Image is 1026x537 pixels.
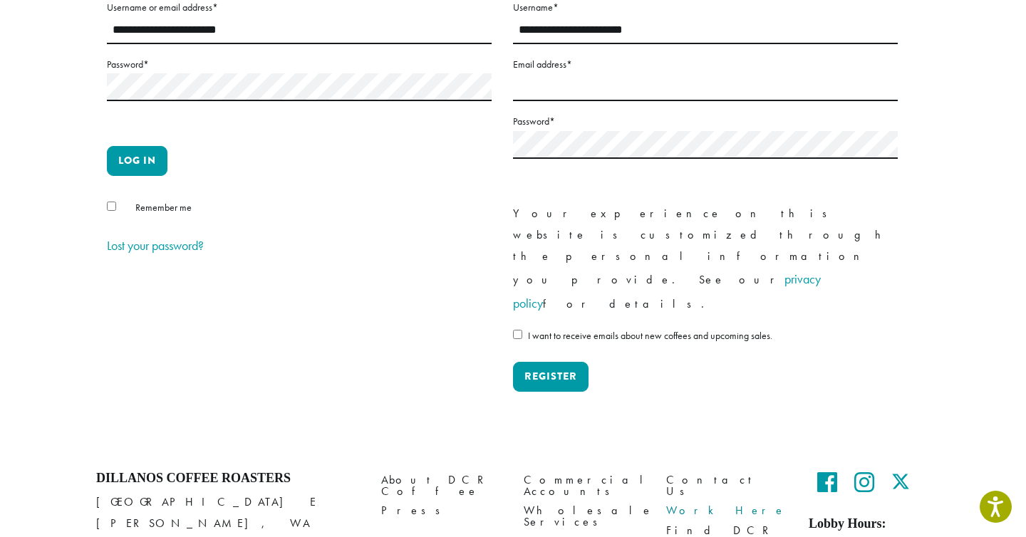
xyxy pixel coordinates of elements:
h4: Dillanos Coffee Roasters [96,471,360,486]
label: Password [513,113,898,130]
label: Password [107,56,492,73]
a: About DCR Coffee [381,471,502,501]
a: Lost your password? [107,237,204,254]
span: I want to receive emails about new coffees and upcoming sales. [528,329,772,342]
span: Remember me [135,201,192,214]
a: Commercial Accounts [524,471,645,501]
h5: Lobby Hours: [809,516,930,532]
label: Email address [513,56,898,73]
p: Your experience on this website is customized through the personal information you provide. See o... [513,203,898,316]
a: Press [381,501,502,521]
input: I want to receive emails about new coffees and upcoming sales. [513,330,522,339]
button: Register [513,362,589,392]
a: Contact Us [666,471,787,501]
button: Log in [107,146,167,176]
a: privacy policy [513,271,821,311]
a: Wholesale Services [524,501,645,532]
a: Work Here [666,501,787,521]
